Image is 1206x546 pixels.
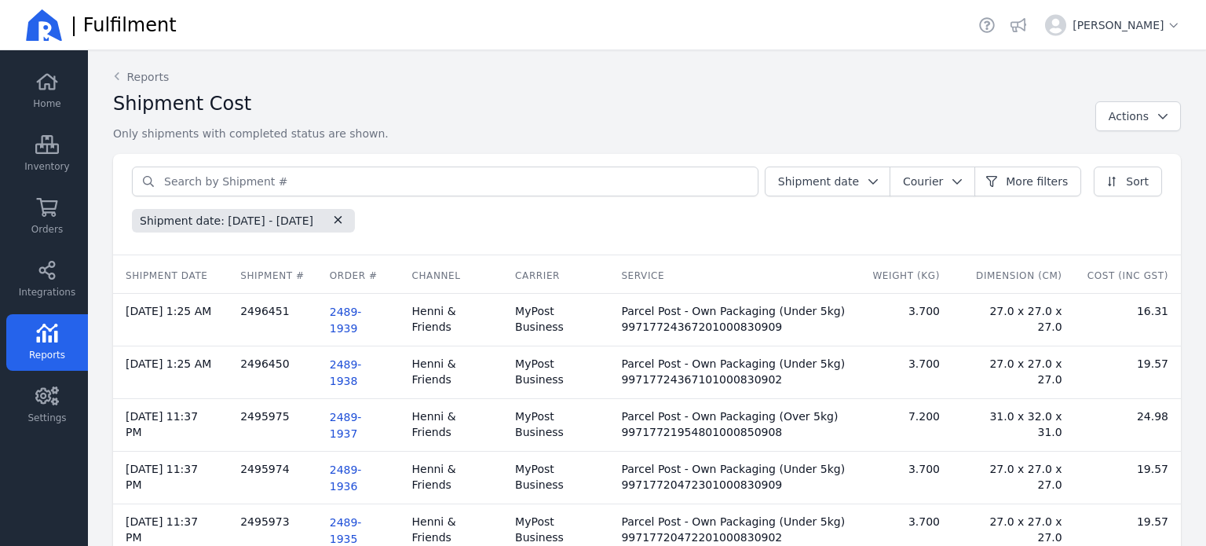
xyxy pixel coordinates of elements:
button: [PERSON_NAME] [1039,8,1187,42]
td: Henni & Friends [399,346,502,399]
td: 27.0 x 27.0 x 27.0 [952,294,1075,346]
span: Actions [1109,110,1149,123]
td: Henni & Friends [399,294,502,346]
td: 7.200 [860,399,952,452]
td: 31.0 x 32.0 x 31.0 [952,399,1075,452]
span: Parcel Post - Own Packaging (Under 5kg) [621,461,845,477]
span: Parcel Post - Own Packaging (Over 5kg) [621,409,838,424]
td: 24.98 [1075,399,1181,452]
td: 19.57 [1075,452,1181,504]
td: 16.31 [1075,294,1181,346]
span: Courier [903,175,943,188]
span: 99717720472301000830909 [621,477,782,493]
td: 2496450 [228,346,317,399]
span: Orders [31,223,63,236]
td: 3.700 [860,452,952,504]
button: Actions [1095,101,1181,131]
input: Search by Shipment # [155,167,758,196]
span: Weight (KG) [872,270,940,281]
td: MyPost Business [502,346,608,399]
td: [DATE] 11:37 PM [113,399,228,452]
td: 27.0 x 27.0 x 27.0 [952,452,1075,504]
span: Inventory [24,160,69,173]
span: | Fulfilment [71,13,177,38]
span: More filters [1006,174,1068,189]
td: MyPost Business [502,452,608,504]
button: Courier [890,167,975,196]
h2: Shipment Cost [113,91,251,116]
span: Channel [411,270,460,281]
a: 2489-1937 [330,411,362,440]
span: Shipment # [240,270,305,281]
a: Reports [113,69,169,85]
span: Carrier [515,270,560,281]
span: Sort [1126,174,1149,189]
a: 2489-1939 [330,306,362,335]
button: Sort [1094,167,1162,196]
span: 99717724367201000830909 [621,319,782,335]
p: Only shipments with completed status are shown. [113,126,1095,141]
span: Shipment date [126,270,208,281]
a: 2489-1935 [330,516,362,545]
button: More filters [974,167,1081,196]
span: Parcel Post - Own Packaging (Under 5kg) [621,356,845,372]
td: 2496451 [228,294,317,346]
td: [DATE] 11:37 PM [113,452,228,504]
span: Service [621,270,664,281]
span: Reports [29,349,65,361]
td: 19.57 [1075,346,1181,399]
td: 2495975 [228,399,317,452]
td: [DATE] 1:25 AM [113,294,228,346]
span: 99717721954801000850908 [621,424,782,440]
span: Order # [330,270,378,281]
span: 99717720472201000830902 [621,530,782,545]
span: Settings [27,412,66,424]
td: 2495974 [228,452,317,504]
span: Cost (inc GST) [1087,270,1168,281]
span: Parcel Post - Own Packaging (Under 5kg) [621,303,845,319]
span: Home [33,97,60,110]
td: MyPost Business [502,399,608,452]
span: Parcel Post - Own Packaging (Under 5kg) [621,514,845,530]
span: Dimension (CM) [976,270,1062,281]
td: 3.700 [860,346,952,399]
td: [DATE] 1:25 AM [113,346,228,399]
td: Henni & Friends [399,452,502,504]
td: 3.700 [860,294,952,346]
a: 2489-1936 [330,464,362,493]
span: Shipment date: [DATE] - [DATE] [132,210,321,232]
button: Shipment date [765,167,891,196]
td: MyPost Business [502,294,608,346]
span: 99717724367101000830902 [621,372,782,387]
a: Helpdesk [976,14,998,36]
span: Integrations [19,286,75,299]
img: Ricemill Logo [25,6,63,44]
a: 2489-1938 [330,358,362,387]
td: 27.0 x 27.0 x 27.0 [952,346,1075,399]
span: [PERSON_NAME] [1073,17,1181,33]
td: Henni & Friends [399,399,502,452]
span: Shipment date [778,175,859,188]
